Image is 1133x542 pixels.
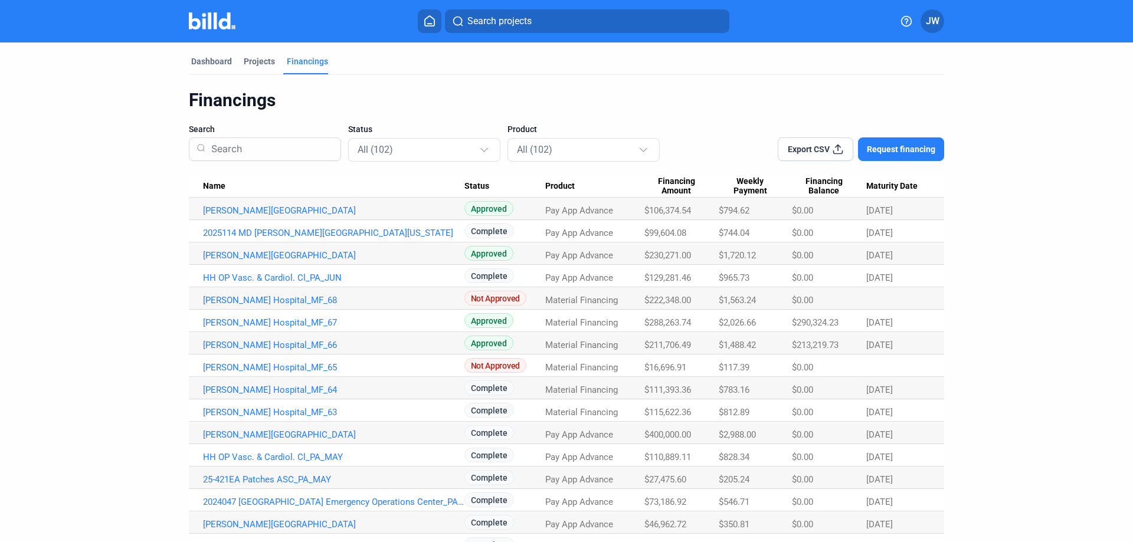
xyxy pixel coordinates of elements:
[189,12,235,29] img: Billd Company Logo
[644,429,691,440] span: $400,000.00
[719,429,756,440] span: $2,988.00
[921,9,944,33] button: JW
[464,181,545,192] div: Status
[545,385,618,395] span: Material Financing
[203,228,464,238] a: 2025114 MD [PERSON_NAME][GEOGRAPHIC_DATA][US_STATE]
[203,295,464,306] a: [PERSON_NAME] Hospital_MF_68
[866,474,893,485] span: [DATE]
[203,362,464,373] a: [PERSON_NAME] Hospital_MF_65
[866,429,893,440] span: [DATE]
[348,123,372,135] span: Status
[464,380,514,395] span: Complete
[792,317,839,328] span: $290,324.23
[866,497,893,507] span: [DATE]
[719,295,756,306] span: $1,563.24
[719,452,749,462] span: $828.34
[203,317,464,328] a: [PERSON_NAME] Hospital_MF_67
[467,14,532,28] span: Search projects
[719,250,756,261] span: $1,720.12
[203,181,225,192] span: Name
[464,181,489,192] span: Status
[792,429,813,440] span: $0.00
[203,497,464,507] a: 2024047 [GEOGRAPHIC_DATA] Emergency Operations Center_PA_MAY
[464,448,514,462] span: Complete
[517,144,552,155] mat-select-trigger: All (102)
[866,181,918,192] span: Maturity Date
[644,250,691,261] span: $230,271.00
[545,272,613,283] span: Pay App Advance
[858,137,944,161] button: Request financing
[545,362,618,373] span: Material Financing
[866,272,893,283] span: [DATE]
[545,407,618,418] span: Material Financing
[203,429,464,440] a: [PERSON_NAME][GEOGRAPHIC_DATA]
[464,268,514,283] span: Complete
[719,474,749,485] span: $205.24
[866,228,893,238] span: [DATE]
[207,134,333,165] input: Search
[644,205,691,216] span: $106,374.54
[545,181,645,192] div: Product
[464,425,514,440] span: Complete
[788,143,830,155] span: Export CSV
[866,250,893,261] span: [DATE]
[464,515,514,530] span: Complete
[203,272,464,283] a: HH OP Vasc. & Cardiol. Cl_PA_JUN
[926,14,939,28] span: JW
[464,313,513,328] span: Approved
[719,497,749,507] span: $546.71
[644,362,686,373] span: $16,696.91
[792,295,813,306] span: $0.00
[189,89,944,111] div: Financings
[464,403,514,418] span: Complete
[644,497,686,507] span: $73,186.92
[644,176,708,196] span: Financing Amount
[719,340,756,350] span: $1,488.42
[866,317,893,328] span: [DATE]
[244,55,275,67] div: Projects
[719,272,749,283] span: $965.73
[545,181,575,192] span: Product
[545,250,613,261] span: Pay App Advance
[792,176,866,196] div: Financing Balance
[203,340,464,350] a: [PERSON_NAME] Hospital_MF_66
[644,176,719,196] div: Financing Amount
[464,492,514,507] span: Complete
[719,176,781,196] span: Weekly Payment
[792,250,813,261] span: $0.00
[545,452,613,462] span: Pay App Advance
[203,452,464,462] a: HH OP Vasc. & Cardiol. Cl_PA_MAY
[545,519,613,530] span: Pay App Advance
[203,407,464,418] a: [PERSON_NAME] Hospital_MF_63
[792,519,813,530] span: $0.00
[287,55,328,67] div: Financings
[792,176,856,196] span: Financing Balance
[203,519,464,530] a: [PERSON_NAME][GEOGRAPHIC_DATA]
[507,123,537,135] span: Product
[719,205,749,216] span: $794.62
[203,205,464,216] a: [PERSON_NAME][GEOGRAPHIC_DATA]
[464,470,514,485] span: Complete
[792,474,813,485] span: $0.00
[866,181,930,192] div: Maturity Date
[203,385,464,395] a: [PERSON_NAME] Hospital_MF_64
[358,144,393,155] mat-select-trigger: All (102)
[866,205,893,216] span: [DATE]
[792,340,839,350] span: $213,219.73
[644,295,691,306] span: $222,348.00
[792,497,813,507] span: $0.00
[644,385,691,395] span: $111,393.36
[792,272,813,283] span: $0.00
[644,407,691,418] span: $115,622.36
[866,385,893,395] span: [DATE]
[644,340,691,350] span: $211,706.49
[445,9,729,33] button: Search projects
[644,317,691,328] span: $288,263.74
[792,228,813,238] span: $0.00
[778,137,853,161] button: Export CSV
[203,474,464,485] a: 25-421EA Patches ASC_PA_MAY
[464,246,513,261] span: Approved
[464,201,513,216] span: Approved
[464,291,526,306] span: Not Approved
[203,181,464,192] div: Name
